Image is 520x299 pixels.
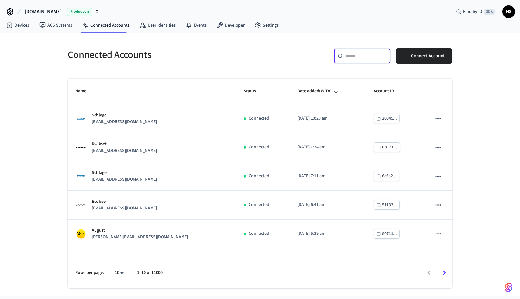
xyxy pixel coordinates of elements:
[382,115,397,122] div: 20045...
[75,270,104,276] p: Rows per page:
[34,20,77,31] a: ACS Systems
[503,6,514,17] span: HS
[75,113,87,124] img: Schlage Logo, Square
[297,115,358,122] p: [DATE] 10:28 am
[92,234,188,240] p: [PERSON_NAME][EMAIL_ADDRESS][DOMAIN_NAME]
[411,52,445,60] span: Connect Account
[75,86,95,96] span: Name
[297,86,340,96] span: Date added(WITA)
[382,230,397,238] div: 80711...
[374,86,402,96] span: Account ID
[75,171,87,182] img: Schlage Logo, Square
[484,9,495,15] span: ⌘ K
[396,48,452,64] button: Connect Account
[92,176,157,183] p: [EMAIL_ADDRESS][DOMAIN_NAME]
[92,170,157,176] p: Schlage
[463,9,482,15] span: Find by ID
[92,227,188,234] p: August
[505,283,512,293] img: SeamLogoGradient.69752ec5.svg
[212,20,250,31] a: Developer
[75,199,87,211] img: ecobee_logo_square
[374,229,400,239] button: 80711...
[67,8,92,16] span: Production
[297,230,358,237] p: [DATE] 5:39 am
[75,257,87,268] img: Yale Logo, Square
[137,270,163,276] p: 1–10 of 11000
[249,115,269,122] p: Connected
[249,173,269,179] p: Connected
[249,230,269,237] p: Connected
[68,48,256,61] h5: Connected Accounts
[374,142,400,152] button: 0b121...
[451,6,500,17] div: Find by ID⌘ K
[374,200,400,210] button: 51133...
[92,119,157,125] p: [EMAIL_ADDRESS][DOMAIN_NAME]
[297,202,358,208] p: [DATE] 6:41 am
[249,202,269,208] p: Connected
[92,205,157,212] p: [EMAIL_ADDRESS][DOMAIN_NAME]
[92,141,157,147] p: Kwikset
[382,172,397,180] div: 6c6a2...
[1,20,34,31] a: Devices
[249,144,269,151] p: Connected
[134,20,181,31] a: User Identities
[92,112,157,119] p: Schlage
[92,147,157,154] p: [EMAIL_ADDRESS][DOMAIN_NAME]
[374,171,399,181] button: 6c6a2...
[502,5,515,18] button: HS
[92,198,157,205] p: Ecobee
[244,86,264,96] span: Status
[382,143,397,151] div: 0b121...
[75,142,87,153] img: Kwikset Logo, Square
[25,8,62,16] span: [DOMAIN_NAME]
[437,265,452,280] button: Go to next page
[382,201,397,209] div: 51133...
[250,20,284,31] a: Settings
[181,20,212,31] a: Events
[112,268,127,277] div: 10
[92,256,188,263] p: August
[77,20,134,31] a: Connected Accounts
[75,228,87,240] img: Yale Logo, Square
[374,114,400,123] button: 20045...
[297,173,358,179] p: [DATE] 7:11 am
[297,144,358,151] p: [DATE] 7:34 am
